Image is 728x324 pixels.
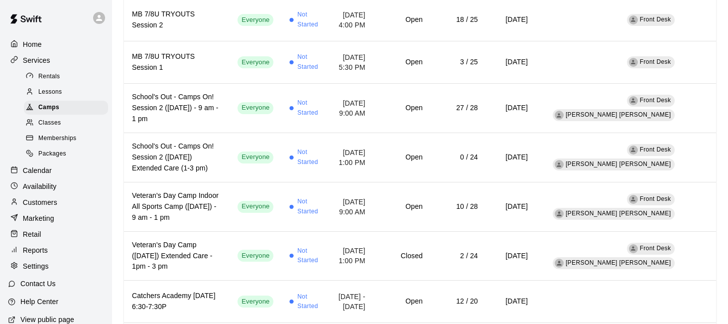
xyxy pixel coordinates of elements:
[8,179,104,194] a: Availability
[629,244,638,253] div: Front Desk
[132,240,222,273] h6: Veteran's Day Camp ([DATE]) Extended Care - 1pm - 3 pm
[640,58,671,65] span: Front Desk
[238,297,273,307] span: Everyone
[23,213,54,223] p: Marketing
[494,251,528,262] h6: [DATE]
[38,118,61,128] span: Classes
[132,291,222,313] h6: Catchers Academy [DATE] 6:30-7:30P
[494,296,528,307] h6: [DATE]
[381,296,423,307] h6: Open
[297,10,321,30] span: Not Started
[629,96,638,105] div: Front Desk
[640,146,671,153] span: Front Desk
[329,83,373,133] td: [DATE] 9:00 AM
[132,190,222,223] h6: Veteran's Day Camp Indoor All Sports Camp ([DATE]) - 9 am - 1 pm
[297,148,321,167] span: Not Started
[24,70,108,84] div: Rentals
[38,87,62,97] span: Lessons
[297,292,321,312] span: Not Started
[555,160,564,169] div: Billy Jack Ryan
[8,227,104,242] a: Retail
[494,152,528,163] h6: [DATE]
[38,134,76,144] span: Memberships
[566,210,671,217] span: [PERSON_NAME] [PERSON_NAME]
[24,116,108,130] div: Classes
[8,211,104,226] a: Marketing
[381,14,423,25] h6: Open
[381,201,423,212] h6: Open
[439,251,478,262] h6: 2 / 24
[329,133,373,182] td: [DATE] 1:00 PM
[329,281,373,323] td: [DATE] - [DATE]
[23,229,41,239] p: Retail
[238,202,273,211] span: Everyone
[238,250,273,262] div: This service is visible to all of your customers
[238,296,273,308] div: This service is visible to all of your customers
[23,165,52,175] p: Calendar
[238,153,273,162] span: Everyone
[329,41,373,83] td: [DATE] 5:30 PM
[24,85,108,99] div: Lessons
[297,246,321,266] span: Not Started
[329,231,373,281] td: [DATE] 1:00 PM
[555,259,564,268] div: Billy Jack Ryan
[8,259,104,274] a: Settings
[24,100,112,116] a: Camps
[238,56,273,68] div: This service is visible to all of your customers
[494,201,528,212] h6: [DATE]
[8,243,104,258] a: Reports
[24,69,112,84] a: Rentals
[38,149,66,159] span: Packages
[238,15,273,25] span: Everyone
[640,195,671,202] span: Front Desk
[494,14,528,25] h6: [DATE]
[24,147,112,162] a: Packages
[8,53,104,68] a: Services
[8,37,104,52] div: Home
[566,111,671,118] span: [PERSON_NAME] [PERSON_NAME]
[132,9,222,31] h6: MB 7/8U TRYOUTS Session 2
[238,102,273,114] div: This service is visible to all of your customers
[38,72,60,82] span: Rentals
[381,103,423,114] h6: Open
[494,57,528,68] h6: [DATE]
[439,296,478,307] h6: 12 / 20
[566,259,671,266] span: [PERSON_NAME] [PERSON_NAME]
[8,163,104,178] a: Calendar
[238,152,273,163] div: This service is visible to all of your customers
[132,92,222,125] h6: School's Out - Camps On! Session 2 ([DATE]) - 9 am - 1 pm
[23,261,49,271] p: Settings
[329,182,373,231] td: [DATE] 9:00 AM
[297,52,321,72] span: Not Started
[238,251,273,261] span: Everyone
[24,84,112,100] a: Lessons
[238,14,273,26] div: This service is visible to all of your customers
[297,197,321,217] span: Not Started
[238,201,273,213] div: This service is visible to all of your customers
[20,297,58,307] p: Help Center
[24,132,108,146] div: Memberships
[24,116,112,131] a: Classes
[132,141,222,174] h6: School's Out - Camps On! Session 2 ([DATE]) Extended Care (1-3 pm)
[640,97,671,104] span: Front Desk
[23,197,57,207] p: Customers
[629,15,638,24] div: Front Desk
[439,152,478,163] h6: 0 / 24
[238,103,273,113] span: Everyone
[24,101,108,115] div: Camps
[8,195,104,210] a: Customers
[555,111,564,120] div: Billy Jack Ryan
[439,57,478,68] h6: 3 / 25
[439,201,478,212] h6: 10 / 28
[24,147,108,161] div: Packages
[38,103,59,113] span: Camps
[132,51,222,73] h6: MB 7/8U TRYOUTS Session 1
[629,146,638,155] div: Front Desk
[238,58,273,67] span: Everyone
[381,251,423,262] h6: Closed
